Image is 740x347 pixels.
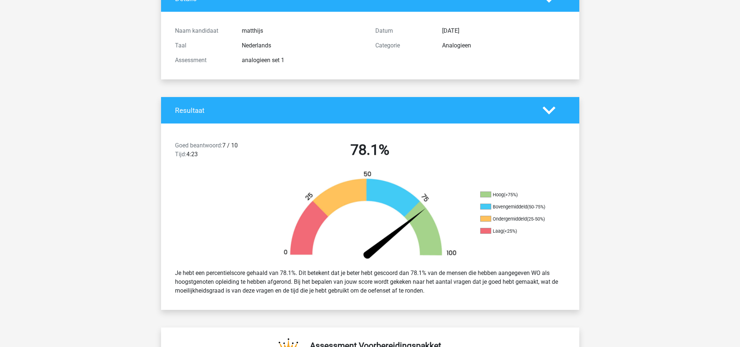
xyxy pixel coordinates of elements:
div: [DATE] [437,26,571,35]
div: Analogieen [437,41,571,50]
div: matthijs [237,26,370,35]
div: Datum [370,26,437,35]
div: 7 / 10 4:23 [170,141,270,162]
div: Nederlands [237,41,370,50]
h4: Resultaat [175,106,532,115]
li: Bovengemiddeld [480,204,554,210]
span: Tijd: [175,151,187,158]
div: (>75%) [504,192,518,197]
li: Laag [480,228,554,235]
div: (25-50%) [527,216,545,222]
div: Je hebt een percentielscore gehaald van 78.1%. Dit betekent dat je beter hebt gescoord dan 78.1% ... [170,266,571,298]
div: (<25%) [503,228,517,234]
div: Categorie [370,41,437,50]
span: Goed beantwoord: [175,142,223,149]
li: Hoog [480,192,554,198]
li: Ondergemiddeld [480,216,554,222]
div: Taal [170,41,237,50]
div: analogieen set 1 [237,56,370,65]
div: Naam kandidaat [170,26,237,35]
img: 78.1f539fb9fc92.png [271,171,469,263]
div: Assessment [170,56,237,65]
div: (50-75%) [528,204,546,210]
h2: 78.1% [276,141,465,159]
